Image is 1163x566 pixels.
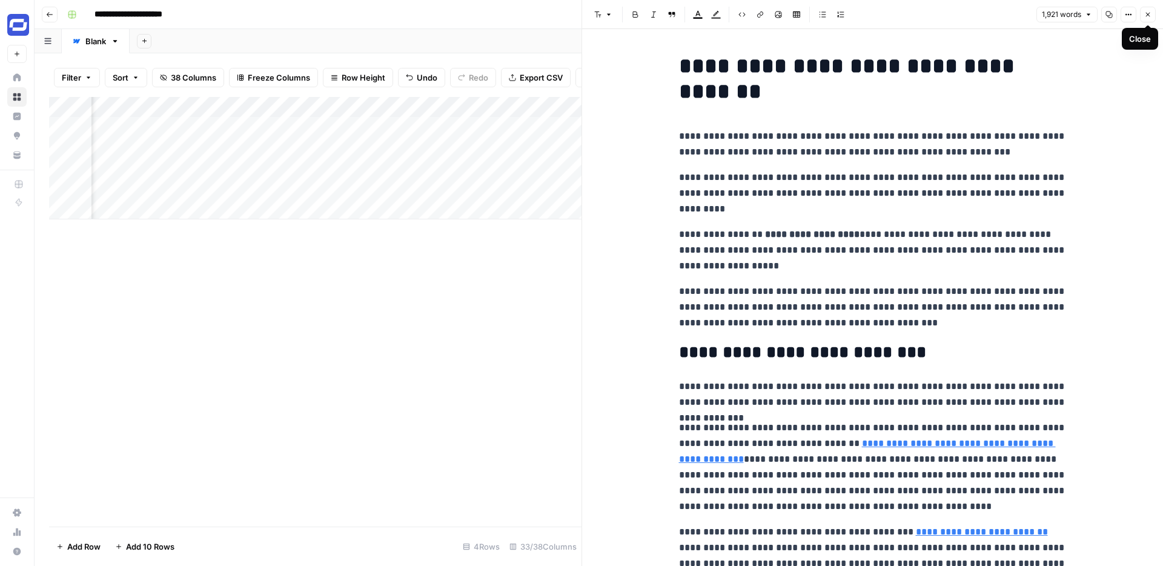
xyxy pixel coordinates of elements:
[62,72,81,84] span: Filter
[1036,7,1098,22] button: 1,921 words
[171,72,216,84] span: 38 Columns
[113,72,128,84] span: Sort
[85,35,106,47] div: Blank
[108,537,182,556] button: Add 10 Rows
[126,541,174,553] span: Add 10 Rows
[62,29,130,53] a: Blank
[229,68,318,87] button: Freeze Columns
[7,14,29,36] img: Synthesia Logo
[469,72,488,84] span: Redo
[7,107,27,126] a: Insights
[54,68,100,87] button: Filter
[1129,33,1151,45] div: Close
[450,68,496,87] button: Redo
[501,68,571,87] button: Export CSV
[342,72,385,84] span: Row Height
[520,72,563,84] span: Export CSV
[49,537,108,556] button: Add Row
[398,68,445,87] button: Undo
[248,72,310,84] span: Freeze Columns
[323,68,393,87] button: Row Height
[67,541,101,553] span: Add Row
[505,537,581,556] div: 33/38 Columns
[7,87,27,107] a: Browse
[1042,9,1081,20] span: 1,921 words
[105,68,147,87] button: Sort
[7,10,27,40] button: Workspace: Synthesia
[7,542,27,561] button: Help + Support
[417,72,437,84] span: Undo
[7,145,27,165] a: Your Data
[458,537,505,556] div: 4 Rows
[7,522,27,542] a: Usage
[7,503,27,522] a: Settings
[7,68,27,87] a: Home
[7,126,27,145] a: Opportunities
[152,68,224,87] button: 38 Columns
